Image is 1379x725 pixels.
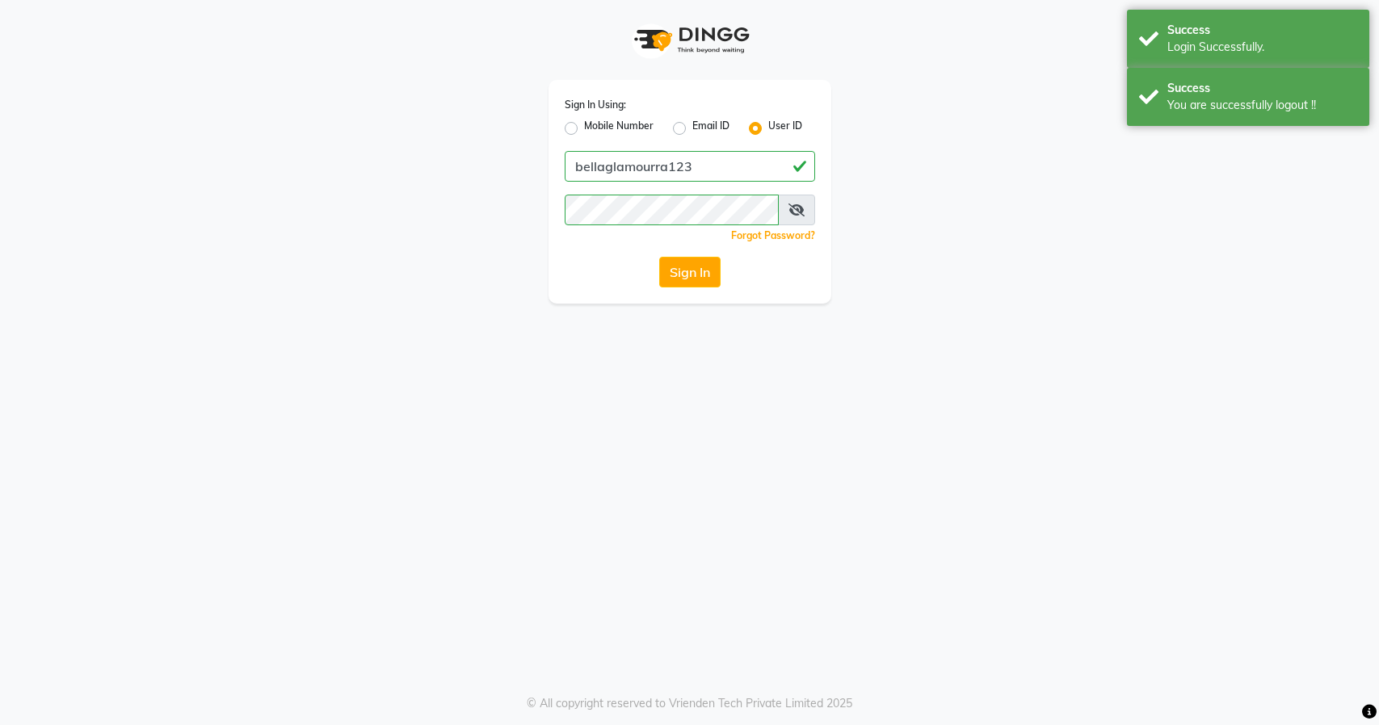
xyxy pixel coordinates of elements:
label: User ID [768,119,802,138]
div: You are successfully logout !! [1167,97,1357,114]
label: Email ID [692,119,729,138]
button: Sign In [659,257,721,287]
div: Success [1167,22,1357,39]
input: Username [565,151,815,182]
input: Username [565,195,779,225]
label: Sign In Using: [565,98,626,112]
div: Login Successfully. [1167,39,1357,56]
label: Mobile Number [584,119,654,138]
a: Forgot Password? [731,229,815,241]
img: logo1.svg [625,16,755,64]
div: Success [1167,80,1357,97]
